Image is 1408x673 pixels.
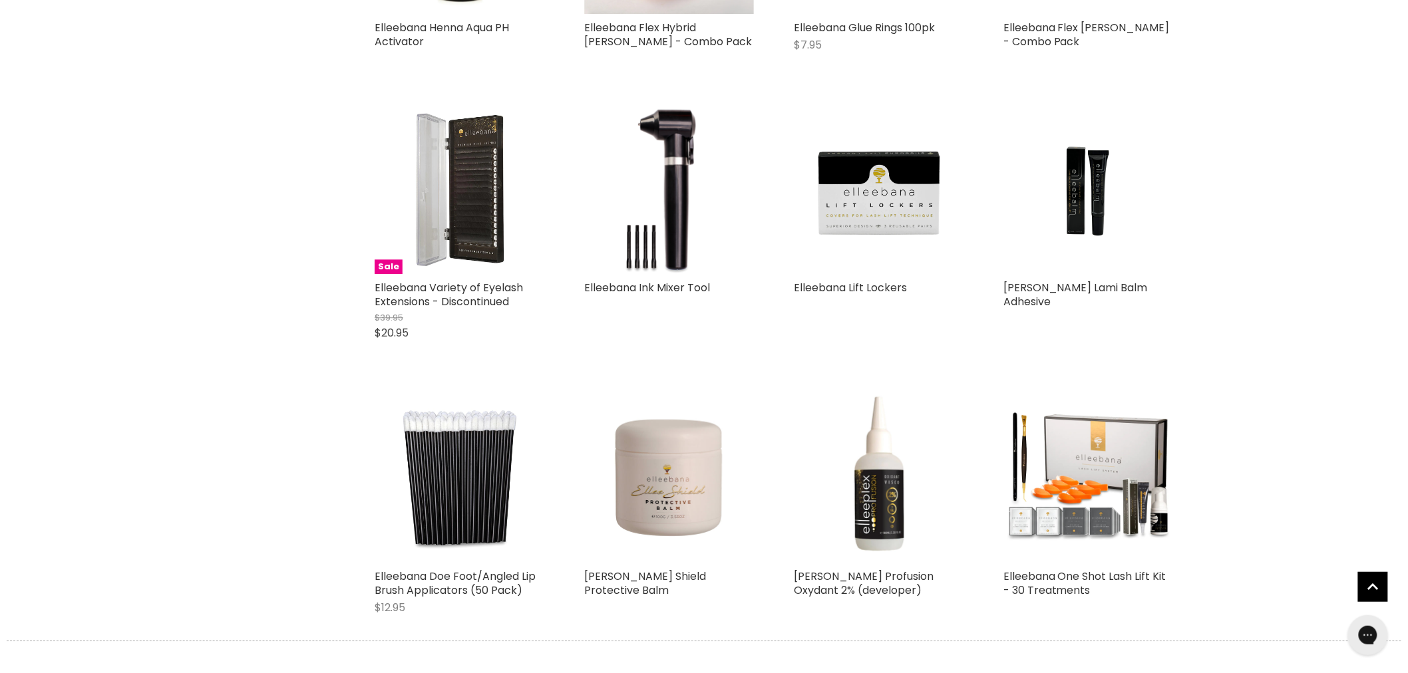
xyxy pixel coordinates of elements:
[584,393,754,563] a: Elleebana Ellee Shield Protective Balm
[375,280,523,309] a: Elleebana Variety of Eyelash Extensions - Discontinued
[584,394,754,561] img: Elleebana Ellee Shield Protective Balm
[375,325,409,340] span: $20.95
[584,20,752,49] a: Elleebana Flex Hybrid [PERSON_NAME] - Combo Pack
[375,569,536,598] a: Elleebana Doe Foot/Angled Lip Brush Applicators (50 Pack)
[794,37,822,53] span: $7.95
[375,600,405,615] span: $12.95
[1003,20,1170,49] a: Elleebana Flex [PERSON_NAME] - Combo Pack
[375,104,544,274] img: Elleebana Variety of Eyelash Extensions - Discontinued
[794,104,964,274] img: Elleebana Lift Lockers
[375,20,509,49] a: Elleebana Henna Aqua PH Activator
[1032,104,1145,274] img: Elleebana Elleebalm Lami Balm Adhesive
[794,569,934,598] a: [PERSON_NAME] Profusion Oxydant 2% (developer)
[1341,610,1395,660] iframe: Gorgias live chat messenger
[1003,104,1173,274] a: Elleebana Elleebalm Lami Balm Adhesive
[584,104,754,274] img: Elleebana Ink Mixer Tool
[584,280,710,295] a: Elleebana Ink Mixer Tool
[584,569,706,598] a: [PERSON_NAME] Shield Protective Balm
[375,259,403,275] span: Sale
[1003,280,1148,309] a: [PERSON_NAME] Lami Balm Adhesive
[794,393,964,563] img: Elleebana Elleeplex Profusion Oxydant 2% (developer)
[1003,569,1166,598] a: Elleebana One Shot Lash Lift Kit - 30 Treatments
[375,104,544,274] a: Elleebana Variety of Eyelash Extensions - DiscontinuedSale
[375,393,544,563] img: Elleebana Doe Foot/Angled Lip Brush Applicators (50 Pack)
[1003,393,1173,563] img: Elleebana One Shot Lash Lift Kit - 30 Treatments
[794,20,935,35] a: Elleebana Glue Rings 100pk
[794,280,907,295] a: Elleebana Lift Lockers
[375,311,403,324] span: $39.95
